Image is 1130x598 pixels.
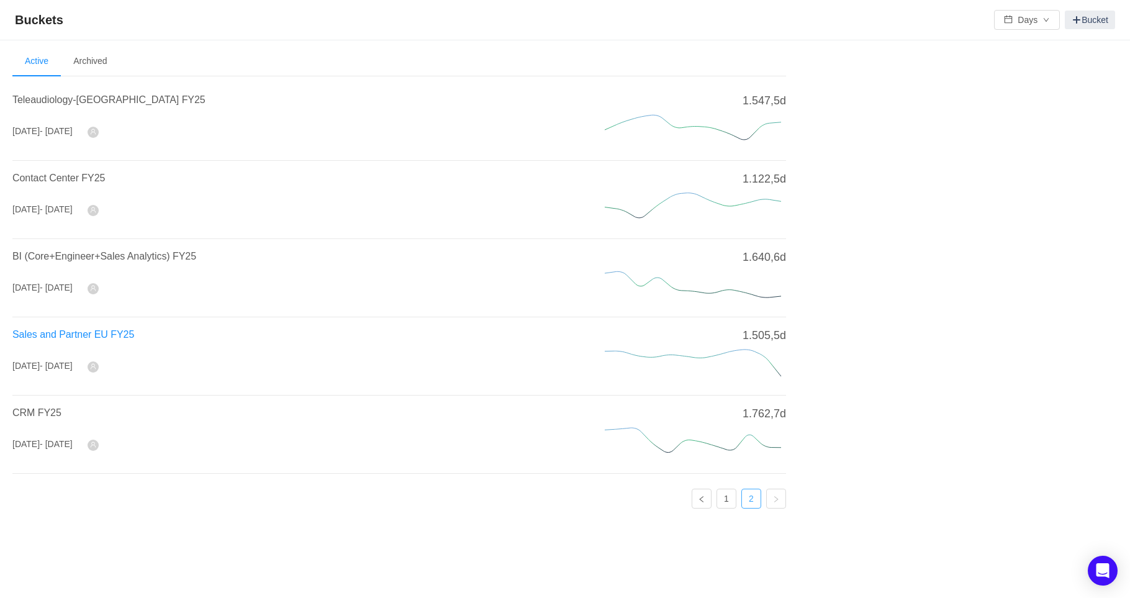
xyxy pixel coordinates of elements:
span: - [DATE] [40,439,73,449]
li: 1 [716,489,736,509]
span: 1.640,6d [743,249,786,266]
i: icon: user [90,363,96,369]
i: icon: right [772,496,780,503]
a: 1 [717,489,736,508]
a: Teleaudiology-[GEOGRAPHIC_DATA] FY25 [12,94,206,105]
li: Active [12,47,61,76]
i: icon: left [698,496,705,503]
div: [DATE] [12,438,73,451]
span: 1.547,5d [743,93,786,109]
a: Bucket [1065,11,1115,29]
i: icon: user [90,129,96,135]
span: 1.122,5d [743,171,786,188]
i: icon: user [90,285,96,291]
div: Open Intercom Messenger [1088,556,1118,586]
div: [DATE] [12,125,73,138]
div: [DATE] [12,281,73,294]
span: - [DATE] [40,283,73,292]
a: CRM FY25 [12,407,61,418]
li: 2 [741,489,761,509]
a: BI (Core+Engineer+Sales Analytics) FY25 [12,251,196,261]
span: 1.505,5d [743,327,786,344]
li: Next Page [766,489,786,509]
a: Sales and Partner EU FY25 [12,329,134,340]
span: 1.762,7d [743,405,786,422]
i: icon: user [90,442,96,448]
a: 2 [742,489,761,508]
span: - [DATE] [40,361,73,371]
li: Archived [61,47,119,76]
span: Buckets [15,10,71,30]
a: Contact Center FY25 [12,173,105,183]
i: icon: user [90,207,96,213]
button: icon: calendarDaysicon: down [994,10,1060,30]
span: - [DATE] [40,126,73,136]
div: [DATE] [12,203,73,216]
span: - [DATE] [40,204,73,214]
li: Previous Page [692,489,712,509]
div: [DATE] [12,360,73,373]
